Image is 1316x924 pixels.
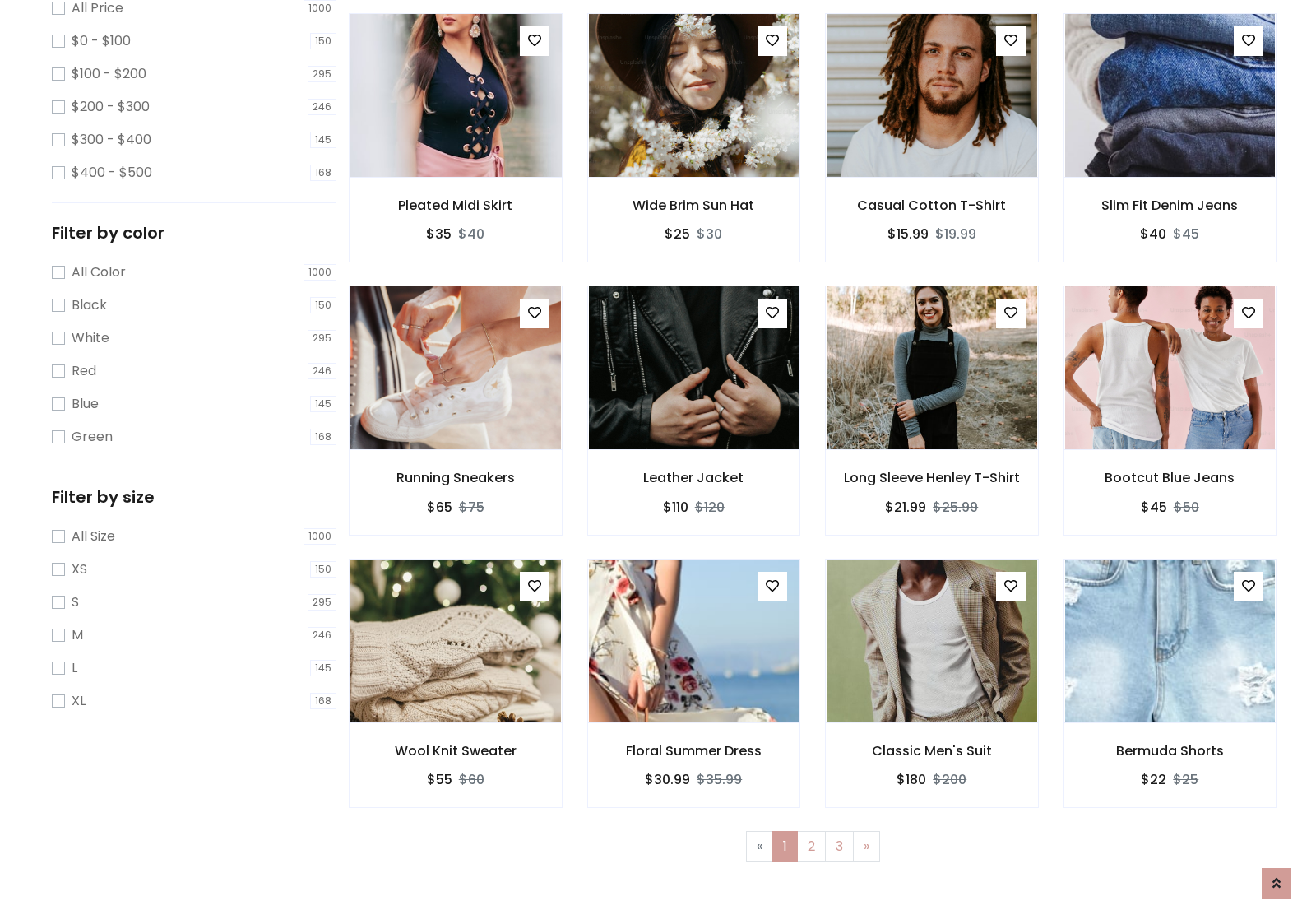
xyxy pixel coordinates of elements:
[826,743,1038,759] h6: Classic Men's Suit
[864,837,869,856] span: »
[645,772,690,787] h6: $30.99
[52,223,336,243] h5: Filter by color
[72,625,83,645] label: M
[350,470,562,485] h6: Running Sneakers
[72,130,151,150] label: $300 - $400
[308,330,336,346] span: 295
[1173,225,1199,244] del: $45
[588,197,800,213] h6: Wide Brim Sun Hat
[797,831,826,862] a: 2
[459,498,484,517] del: $75
[350,197,562,213] h6: Pleated Midi Skirt
[310,561,336,578] span: 150
[304,264,336,281] span: 1000
[772,831,798,862] a: 1
[72,691,86,711] label: XL
[72,427,113,447] label: Green
[1173,770,1198,789] del: $25
[933,498,978,517] del: $25.99
[72,394,99,414] label: Blue
[935,225,976,244] del: $19.99
[72,64,146,84] label: $100 - $200
[1064,197,1277,213] h6: Slim Fit Denim Jeans
[308,363,336,379] span: 246
[459,770,484,789] del: $60
[826,470,1038,485] h6: Long Sleeve Henley T-Shirt
[310,660,336,676] span: 145
[887,226,929,242] h6: $15.99
[1141,499,1167,515] h6: $45
[310,396,336,412] span: 145
[588,743,800,759] h6: Floral Summer Dress
[308,627,336,643] span: 246
[72,262,126,282] label: All Color
[697,770,742,789] del: $35.99
[72,31,131,51] label: $0 - $100
[427,499,452,515] h6: $65
[897,772,926,787] h6: $180
[826,197,1038,213] h6: Casual Cotton T-Shirt
[72,361,96,381] label: Red
[1064,470,1277,485] h6: Bootcut Blue Jeans
[361,831,1264,862] nav: Page navigation
[310,33,336,49] span: 150
[310,297,336,313] span: 150
[304,528,336,545] span: 1000
[663,499,688,515] h6: $110
[1174,498,1199,517] del: $50
[72,328,109,348] label: White
[72,658,77,678] label: L
[72,592,79,612] label: S
[695,498,725,517] del: $120
[72,97,150,117] label: $200 - $300
[427,772,452,787] h6: $55
[825,831,854,862] a: 3
[853,831,880,862] a: Next
[308,66,336,82] span: 295
[697,225,722,244] del: $30
[933,770,966,789] del: $200
[308,594,336,611] span: 295
[458,225,484,244] del: $40
[350,743,562,759] h6: Wool Knit Sweater
[310,165,336,181] span: 168
[72,295,107,315] label: Black
[52,487,336,507] h5: Filter by size
[588,470,800,485] h6: Leather Jacket
[308,99,336,115] span: 246
[72,527,115,546] label: All Size
[72,163,152,183] label: $400 - $500
[310,429,336,445] span: 168
[885,499,926,515] h6: $21.99
[1064,743,1277,759] h6: Bermuda Shorts
[72,560,87,579] label: XS
[1141,772,1166,787] h6: $22
[310,132,336,148] span: 145
[310,693,336,709] span: 168
[1140,226,1166,242] h6: $40
[426,226,452,242] h6: $35
[665,226,690,242] h6: $25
